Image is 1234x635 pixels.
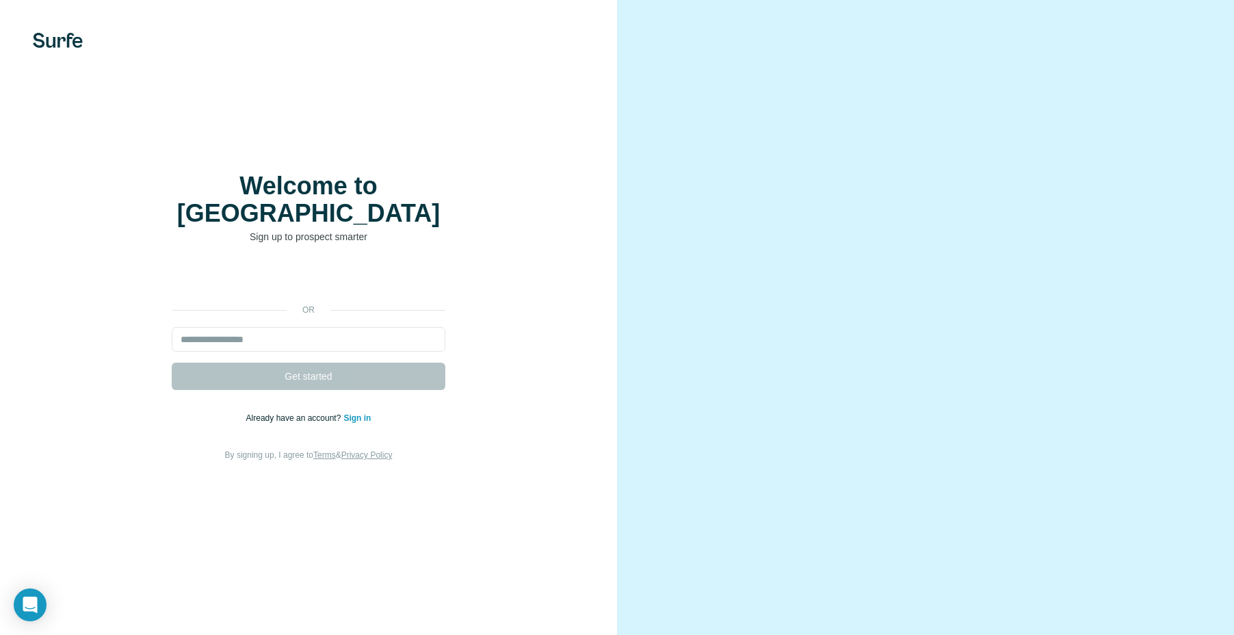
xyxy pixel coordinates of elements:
[225,450,393,460] span: By signing up, I agree to &
[165,264,452,294] iframe: Sign in with Google Button
[172,172,445,227] h1: Welcome to [GEOGRAPHIC_DATA]
[33,33,83,48] img: Surfe's logo
[343,413,371,423] a: Sign in
[953,14,1220,186] iframe: Sign in with Google Dialog
[313,450,336,460] a: Terms
[246,413,344,423] span: Already have an account?
[172,230,445,244] p: Sign up to prospect smarter
[14,588,47,621] div: Open Intercom Messenger
[287,304,330,316] p: or
[341,450,393,460] a: Privacy Policy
